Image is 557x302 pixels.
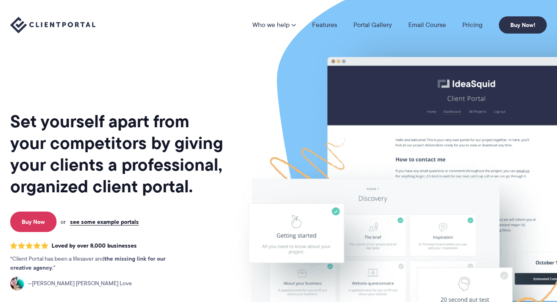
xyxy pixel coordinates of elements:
strong: the missing link for our creative agency [10,254,165,272]
a: Pricing [462,22,482,28]
span: Loved by over 8,000 businesses [52,242,137,249]
h1: Set yourself apart from your competitors by giving your clients a professional, organized client ... [10,110,225,197]
a: Buy Now! [499,16,547,34]
a: Buy Now [10,212,57,232]
span: or [61,218,66,225]
a: Email Course [408,22,446,28]
a: see some example portals [70,218,139,225]
span: [PERSON_NAME] [PERSON_NAME] Love [27,279,132,288]
a: Features [312,22,337,28]
p: Client Portal has been a lifesaver and . [10,255,182,273]
a: Who we help [252,22,296,28]
a: Portal Gallery [353,22,392,28]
